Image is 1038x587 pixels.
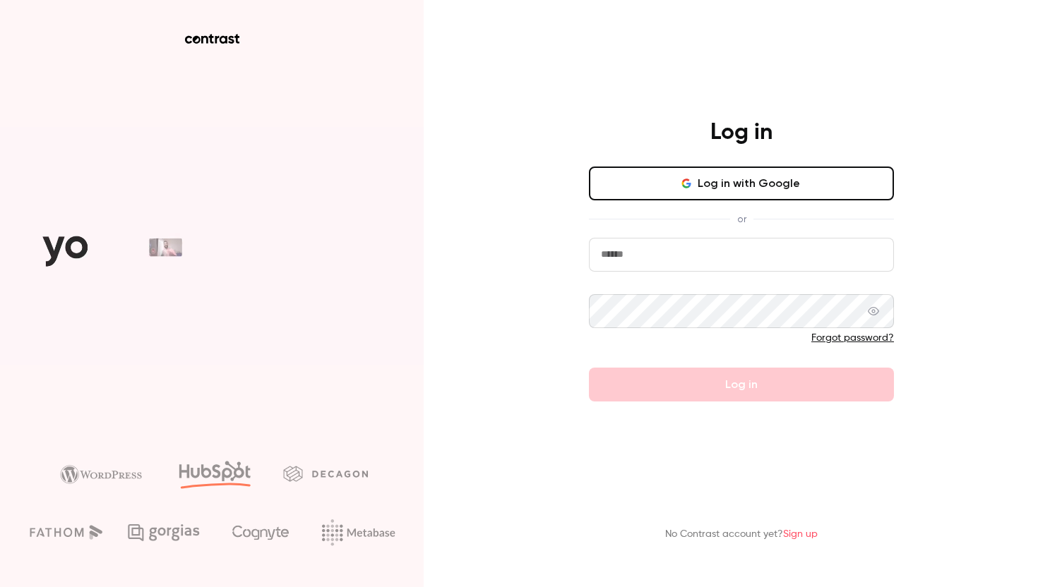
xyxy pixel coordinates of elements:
h4: Log in [710,119,772,147]
img: decagon [283,466,368,481]
a: Sign up [783,529,818,539]
span: or [730,212,753,226]
a: Forgot password? [811,333,894,343]
button: Log in with Google [589,167,894,200]
p: No Contrast account yet? [665,527,818,542]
